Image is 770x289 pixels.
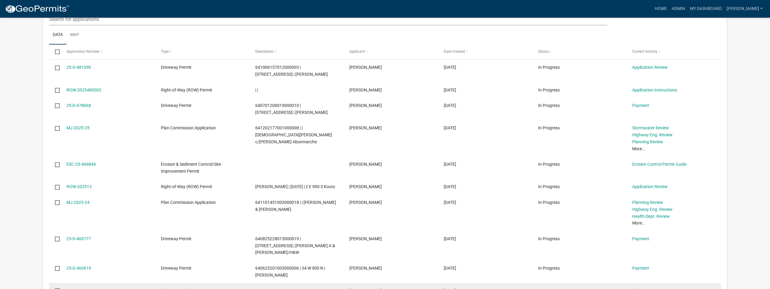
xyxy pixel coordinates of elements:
span: Tami Evans [349,65,382,70]
a: ROW-202513 [66,184,92,189]
datatable-header-cell: Applicant [344,45,438,59]
a: Highway Eng. Review [632,207,673,212]
span: Date Created [444,49,465,54]
span: In Progress [538,103,560,108]
span: 09/19/2025 [444,65,456,70]
datatable-header-cell: Select [49,45,61,59]
datatable-header-cell: Application Number [61,45,155,59]
span: 640623201003000006 | 34 W 900 N | Cobble Brian [255,266,325,277]
span: 09/15/2025 [444,103,456,108]
span: Briann Hofmann [349,184,382,189]
a: More... [632,221,646,225]
span: Plan Commission Application [161,200,216,205]
a: 25-D-460777 [66,236,91,241]
span: Matthew T. Phillips [349,88,382,92]
a: Application Instructions [632,88,677,92]
datatable-header-cell: Current Activity [626,45,721,59]
span: Type [161,49,169,54]
span: In Progress [538,88,560,92]
a: Health Dept. Review [632,214,670,219]
span: 641101451003000018 | | Hall John & Linda H&W [255,200,336,212]
span: In Progress [538,125,560,130]
a: My Dashboard [687,3,724,15]
span: Matthew T. Phillips [349,103,382,108]
a: Planning Review [632,200,663,205]
a: ESC-25-469846 [66,162,96,167]
span: 08/07/2025 [444,236,456,241]
a: 25-D-481090 [66,65,91,70]
a: ROW-2025480002 [66,88,101,92]
span: Description [255,49,274,54]
span: Erosion & Sediment Control/Site Improvement Permit [161,162,221,174]
span: 08/28/2025 [444,125,456,130]
span: 08/07/2025 [444,266,456,271]
span: In Progress [538,65,560,70]
span: Matthew T. Phillips [349,236,382,241]
span: Driveway Permit [161,266,192,271]
datatable-header-cell: Date Created [438,45,532,59]
a: Payment [632,236,649,241]
span: 640825228015000019 | 190 Ashford Ct | Ruiz Mario A & Sarahm/H&W [255,236,335,255]
span: In Progress [538,266,560,271]
a: More... [632,146,646,151]
datatable-header-cell: Status [532,45,627,59]
a: MJ-2025-24 [66,200,90,205]
span: 641006157012000003 | 1308 Edgewater Beach Rd | Chen Xiayong [255,65,328,77]
datatable-header-cell: Type [155,45,249,59]
span: 08/15/2025 [444,184,456,189]
span: 09/17/2025 [444,88,456,92]
span: Status [538,49,549,54]
span: Right-of-Way (ROW) Permit [161,184,212,189]
a: MJ-2025-25 [66,125,90,130]
a: Highway Eng. Review [632,132,673,137]
span: Plan Commission Application [161,125,216,130]
span: Current Activity [632,49,657,54]
a: 25-D-460619 [66,266,91,271]
span: Matthew T. Phillips [349,266,382,271]
span: 641202177001000008 | | Evangelia Eleftheri c/o Krull Abonmarche [255,125,332,144]
a: Application Review [632,65,668,70]
a: Stormwater Review [632,125,669,130]
span: Driveway Permit [161,103,192,108]
datatable-header-cell: Description [249,45,344,59]
span: Kristy Marasco [349,200,382,205]
span: 640701200019000010 | 1160 N County Line Rd | Ribar Christopher A [255,103,328,115]
span: 08/11/2025 [444,200,456,205]
span: 08/27/2025 [444,162,456,167]
a: Payment [632,266,649,271]
span: Applicant [349,49,365,54]
span: Driveway Permit [161,65,192,70]
a: Home [652,3,669,15]
span: | | [255,88,258,92]
span: In Progress [538,184,560,189]
a: Map [66,25,83,45]
a: Application Review [632,184,668,189]
span: In Progress [538,200,560,205]
span: In Progress [538,162,560,167]
a: Erosion Control Permit Guide [632,162,687,167]
span: Kristy Marasco [349,125,382,130]
a: [PERSON_NAME] [724,3,765,15]
a: Payment [632,103,649,108]
span: Application Number [66,49,100,54]
a: Planning Review [632,139,663,144]
a: 25-D-478668 [66,103,91,108]
a: Admin [669,3,687,15]
span: Right-of-Way (ROW) Permit [161,88,212,92]
span: Matthew T. Phillips [349,162,382,167]
input: Search for applications [49,13,607,25]
span: In Progress [538,236,560,241]
span: Briann Hofmann | 08/29/2025 | 2 E 900 S Kouts [255,184,335,189]
a: Data [49,25,66,45]
span: Driveway Permit [161,236,192,241]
